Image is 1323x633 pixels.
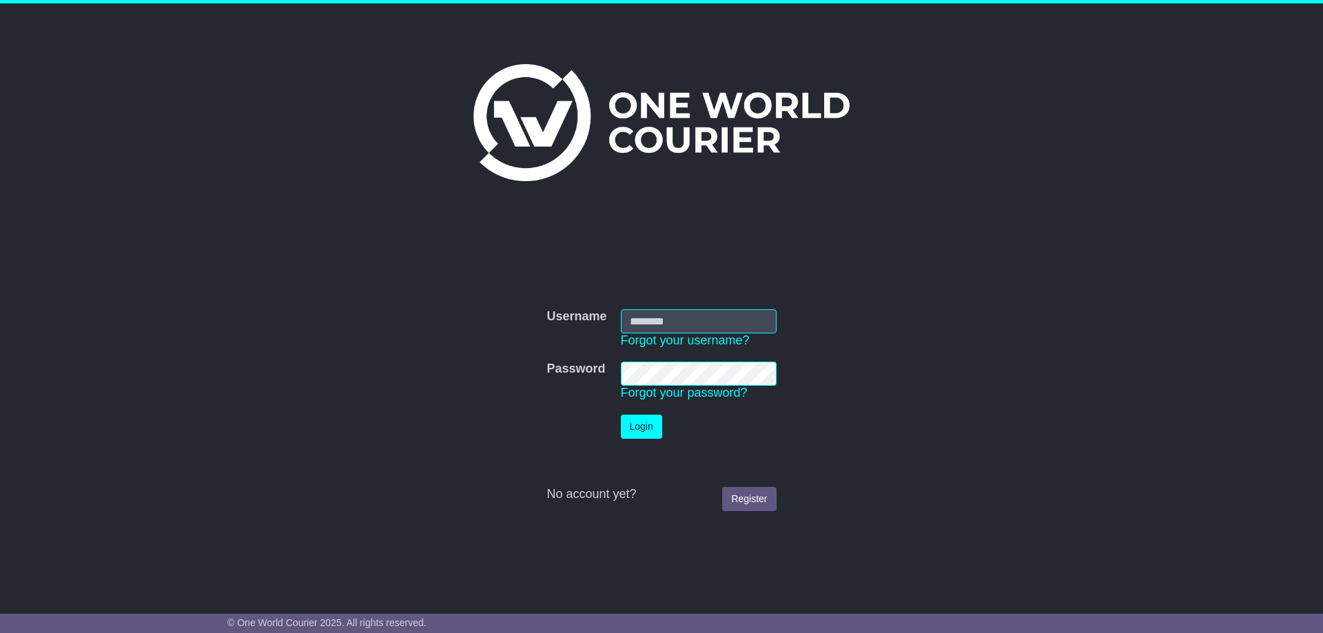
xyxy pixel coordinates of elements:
img: One World [473,64,850,181]
span: © One World Courier 2025. All rights reserved. [227,617,427,628]
a: Register [722,487,776,511]
a: Forgot your username? [621,333,750,347]
label: Username [546,309,606,324]
label: Password [546,362,605,377]
button: Login [621,415,662,439]
a: Forgot your password? [621,386,748,399]
div: No account yet? [546,487,776,502]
